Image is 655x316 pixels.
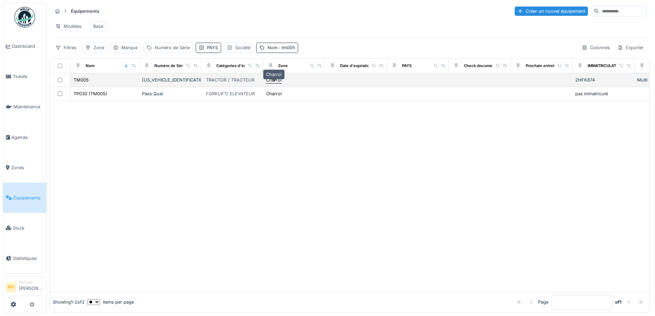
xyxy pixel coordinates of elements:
[11,134,44,141] span: Agenda
[575,90,632,97] div: pas immatriculé
[515,7,588,16] div: Créer un nouvel équipement
[268,44,295,51] div: Nom
[13,195,44,201] span: Équipements
[94,44,104,51] div: Zone
[53,299,85,305] div: Showing 1 - 2 of 2
[121,44,138,51] div: Marque
[464,63,505,69] div: Check document date
[266,77,282,83] div: Charroi
[11,164,44,171] span: Zones
[263,69,285,79] div: Charroi
[3,31,46,62] a: Dashboard
[93,23,103,30] div: Base
[13,255,44,262] span: Statistiques
[3,183,46,213] a: Équipements
[68,8,102,14] strong: Équipements
[14,7,35,28] img: Badge_color-CXgf-gQk.svg
[278,63,288,69] div: Zone
[3,62,46,92] a: Tickets
[216,63,264,69] div: Catégories d'équipement
[6,280,44,296] a: MV Manager[PERSON_NAME]
[13,73,44,80] span: Tickets
[155,44,190,51] div: Numéro de Série
[206,77,254,83] div: TRACTOR / TRACTEUR
[235,44,250,51] div: Société
[52,43,79,53] div: Filtres
[340,63,372,69] div: Date d'expiration
[74,90,107,97] div: TP030 (TM005)
[266,90,282,97] div: Charroi
[614,43,647,53] div: Exporter
[3,243,46,273] a: Statistiques
[13,103,44,110] span: Maintenance
[86,63,95,69] div: Nom
[87,299,134,305] div: items per page
[6,282,16,292] li: MV
[19,280,44,294] li: [PERSON_NAME]
[3,152,46,183] a: Zones
[402,63,412,69] div: PAYS
[575,77,632,83] div: 2HFK874
[277,45,295,50] span: : tm005
[207,44,218,51] div: PAYS
[579,43,613,53] div: Colonnes
[74,77,89,83] div: TM005
[19,280,44,285] div: Manager
[538,299,548,305] div: Page
[52,21,85,31] div: Modèles
[142,90,198,97] div: Pass Quai
[526,63,560,69] div: Prochain entretien
[3,122,46,152] a: Agenda
[13,225,44,231] span: Stock
[3,92,46,122] a: Maintenance
[3,213,46,243] a: Stock
[615,299,622,305] strong: of 1
[12,43,44,50] span: Dashboard
[206,90,255,97] div: FORKLIFT/ ELEVATEUR
[588,63,623,69] div: IMMATRICULATION
[142,77,198,83] div: [US_VEHICLE_IDENTIFICATION_NUMBER]
[154,63,186,69] div: Numéro de Série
